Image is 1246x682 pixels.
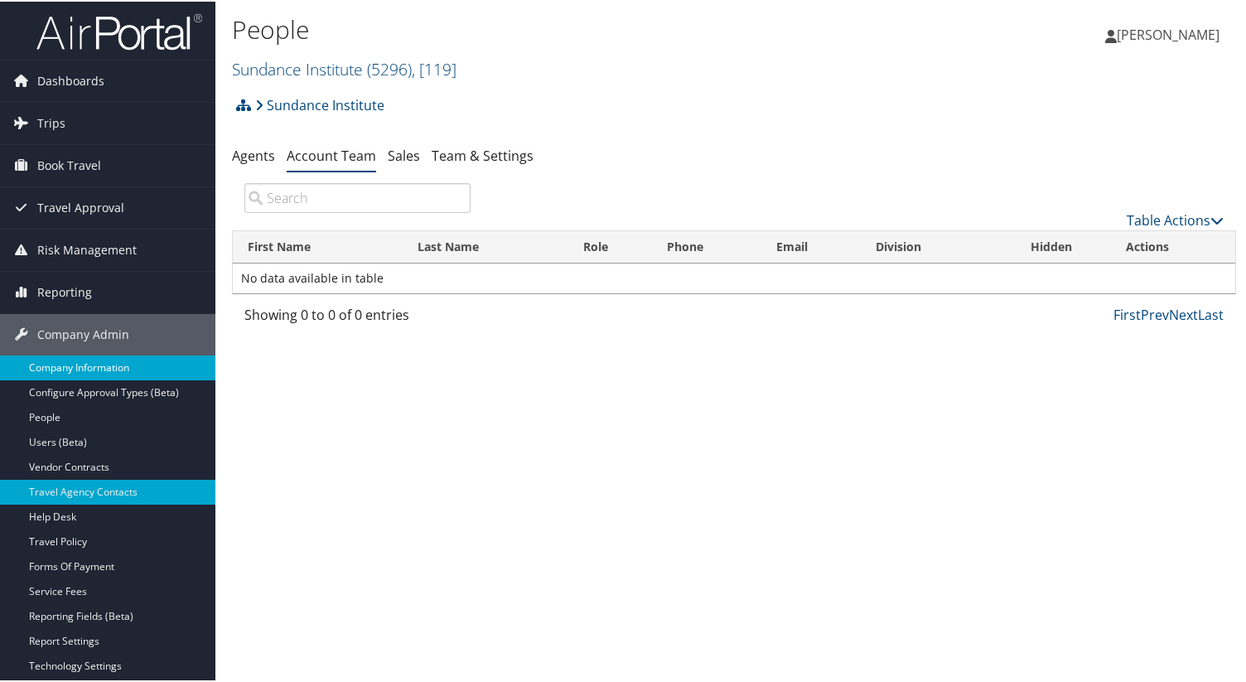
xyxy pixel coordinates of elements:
[37,312,129,354] span: Company Admin
[37,59,104,100] span: Dashboards
[403,230,568,262] th: Last Name: activate to sort column ascending
[568,230,652,262] th: Role: activate to sort column ascending
[244,303,471,331] div: Showing 0 to 0 of 0 entries
[37,101,65,143] span: Trips
[37,228,137,269] span: Risk Management
[232,11,901,46] h1: People
[991,230,1111,262] th: Hidden: activate to sort column ascending
[255,87,384,120] a: Sundance Institute
[36,11,202,50] img: airportal-logo.png
[861,230,992,262] th: Division: activate to sort column ascending
[412,56,456,79] span: , [ 119 ]
[1198,304,1224,322] a: Last
[1105,8,1236,58] a: [PERSON_NAME]
[287,145,376,163] a: Account Team
[233,262,1235,292] td: No data available in table
[1169,304,1198,322] a: Next
[367,56,412,79] span: ( 5296 )
[232,145,275,163] a: Agents
[1141,304,1169,322] a: Prev
[244,181,471,211] input: Search
[761,230,861,262] th: Email: activate to sort column ascending
[1117,24,1219,42] span: [PERSON_NAME]
[388,145,420,163] a: Sales
[233,230,403,262] th: First Name: activate to sort column ascending
[1111,230,1235,262] th: Actions
[652,230,761,262] th: Phone
[232,56,456,79] a: Sundance Institute
[37,270,92,312] span: Reporting
[37,143,101,185] span: Book Travel
[432,145,534,163] a: Team & Settings
[37,186,124,227] span: Travel Approval
[1113,304,1141,322] a: First
[1127,210,1224,228] a: Table Actions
